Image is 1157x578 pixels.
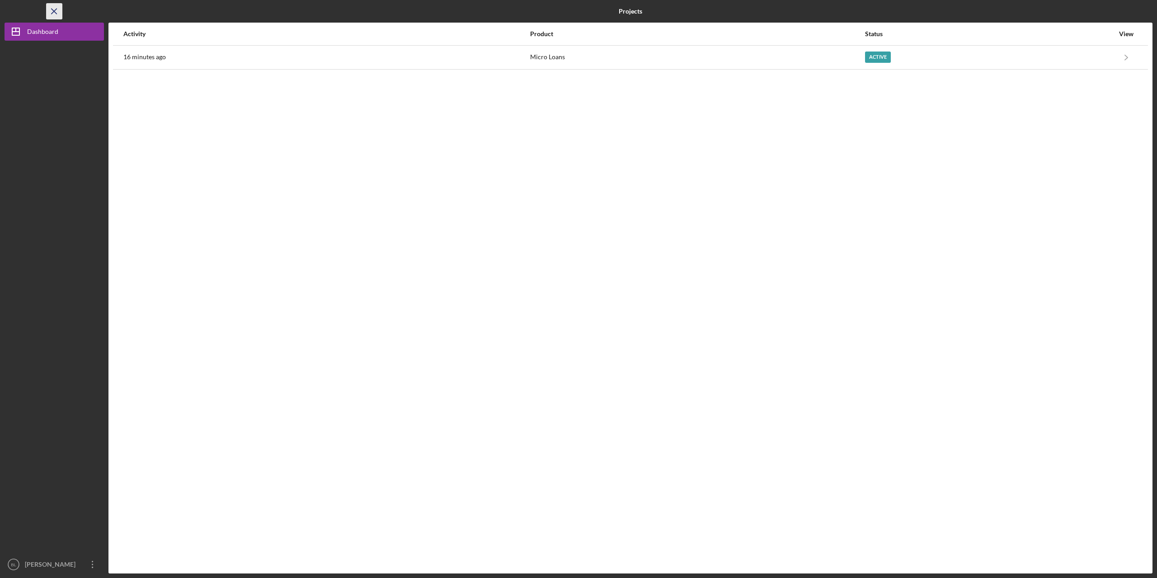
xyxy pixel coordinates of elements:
div: [PERSON_NAME] [23,555,81,576]
div: Product [530,30,864,38]
time: 2025-08-15 01:32 [123,53,166,61]
button: Dashboard [5,23,104,41]
text: BL [11,562,16,567]
div: Dashboard [27,23,58,43]
div: Active [865,52,891,63]
b: Projects [619,8,642,15]
div: Activity [123,30,529,38]
div: Status [865,30,1114,38]
div: View [1115,30,1138,38]
div: Micro Loans [530,46,864,69]
button: BL[PERSON_NAME] [5,555,104,573]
